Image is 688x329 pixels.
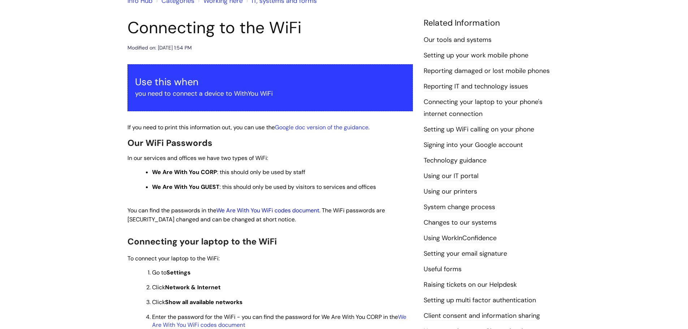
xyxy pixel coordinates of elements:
[127,124,369,131] span: If you need to print this information out, you can use the .
[166,269,191,276] strong: Settings
[165,283,221,291] strong: Network & Internet
[152,269,191,276] span: Go to
[216,207,319,214] a: We Are With You WiFi codes document
[152,183,220,191] strong: We Are With You GUEST
[424,280,517,290] a: Raising tickets on our Helpdesk
[424,35,492,45] a: Our tools and systems
[424,66,550,76] a: Reporting damaged or lost mobile phones
[424,234,497,243] a: Using WorkInConfidence
[152,313,406,329] a: We Are With You WiFi codes document
[424,140,523,150] a: Signing into your Google account
[127,236,277,247] span: Connecting your laptop to the WiFi
[152,168,217,176] strong: We Are With You CORP
[127,43,192,52] div: Modified on: [DATE] 1:54 PM
[127,154,268,162] span: In our services and offices we have two types of WiFi:
[275,124,368,131] a: Google doc version of the guidance
[424,249,507,259] a: Setting your email signature
[424,82,528,91] a: Reporting IT and technology issues
[424,125,534,134] a: Setting up WiFi calling on your phone
[127,255,220,262] span: To connect your laptop to the WiFi:
[152,183,376,191] span: : this should only be used by visitors to services and offices
[152,283,221,291] span: Click
[152,313,406,329] span: Enter the password for the WiFi - you can find the password for We Are With You CORP in the
[424,296,536,305] a: Setting up multi factor authentication
[424,98,542,118] a: Connecting your laptop to your phone's internet connection
[424,156,486,165] a: Technology guidance
[424,18,561,28] h4: Related Information
[135,88,405,99] p: you need to connect a device to WithYou WiFi
[424,218,497,228] a: Changes to our systems
[127,137,212,148] span: Our WiFi Passwords
[424,203,495,212] a: System change process
[424,51,528,60] a: Setting up your work mobile phone
[424,265,462,274] a: Useful forms
[424,172,479,181] a: Using our IT portal
[424,187,477,196] a: Using our printers
[424,311,540,321] a: Client consent and information sharing
[127,18,413,38] h1: Connecting to the WiFi
[127,207,385,223] span: You can find the passwords in the . The WiFi passwords are [SECURITY_DATA] changed and can be cha...
[152,168,305,176] span: : this should only be used by staff
[135,76,405,88] h3: Use this when
[152,298,243,306] span: Click
[165,298,243,306] strong: Show all available networks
